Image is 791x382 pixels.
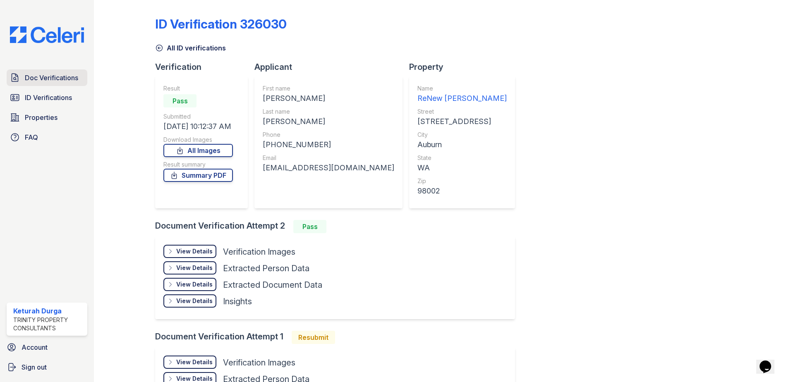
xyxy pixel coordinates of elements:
[292,331,335,344] div: Resubmit
[163,169,233,182] a: Summary PDF
[263,93,394,104] div: [PERSON_NAME]
[25,132,38,142] span: FAQ
[417,154,507,162] div: State
[163,121,233,132] div: [DATE] 10:12:37 AM
[13,316,84,332] div: Trinity Property Consultants
[3,339,91,356] a: Account
[176,247,213,255] div: View Details
[263,107,394,116] div: Last name
[263,139,394,150] div: [PHONE_NUMBER]
[176,297,213,305] div: View Details
[176,358,213,366] div: View Details
[263,131,394,139] div: Phone
[163,84,233,93] div: Result
[176,264,213,272] div: View Details
[223,263,309,274] div: Extracted Person Data
[417,139,507,150] div: Auburn
[263,84,394,93] div: First name
[417,93,507,104] div: ReNew [PERSON_NAME]
[293,220,326,233] div: Pass
[163,136,233,144] div: Download Images
[223,279,322,291] div: Extracted Document Data
[25,73,78,83] span: Doc Verifications
[22,362,47,372] span: Sign out
[163,160,233,169] div: Result summary
[263,162,394,174] div: [EMAIL_ADDRESS][DOMAIN_NAME]
[409,61,522,73] div: Property
[417,131,507,139] div: City
[25,112,58,122] span: Properties
[3,359,91,375] a: Sign out
[155,61,254,73] div: Verification
[163,144,233,157] a: All Images
[417,107,507,116] div: Street
[25,93,72,103] span: ID Verifications
[417,84,507,93] div: Name
[155,43,226,53] a: All ID verifications
[254,61,409,73] div: Applicant
[417,116,507,127] div: [STREET_ADDRESS]
[263,116,394,127] div: [PERSON_NAME]
[7,129,87,146] a: FAQ
[163,112,233,121] div: Submitted
[417,84,507,104] a: Name ReNew [PERSON_NAME]
[22,342,48,352] span: Account
[223,357,295,368] div: Verification Images
[155,331,522,344] div: Document Verification Attempt 1
[7,89,87,106] a: ID Verifications
[13,306,84,316] div: Keturah Durga
[263,154,394,162] div: Email
[3,26,91,43] img: CE_Logo_Blue-a8612792a0a2168367f1c8372b55b34899dd931a85d93a1a3d3e32e68fde9ad4.png
[155,17,287,31] div: ID Verification 326030
[155,220,522,233] div: Document Verification Attempt 2
[176,280,213,289] div: View Details
[7,109,87,126] a: Properties
[223,296,252,307] div: Insights
[417,185,507,197] div: 98002
[163,94,197,107] div: Pass
[756,349,783,374] iframe: chat widget
[417,177,507,185] div: Zip
[417,162,507,174] div: WA
[7,69,87,86] a: Doc Verifications
[223,246,295,258] div: Verification Images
